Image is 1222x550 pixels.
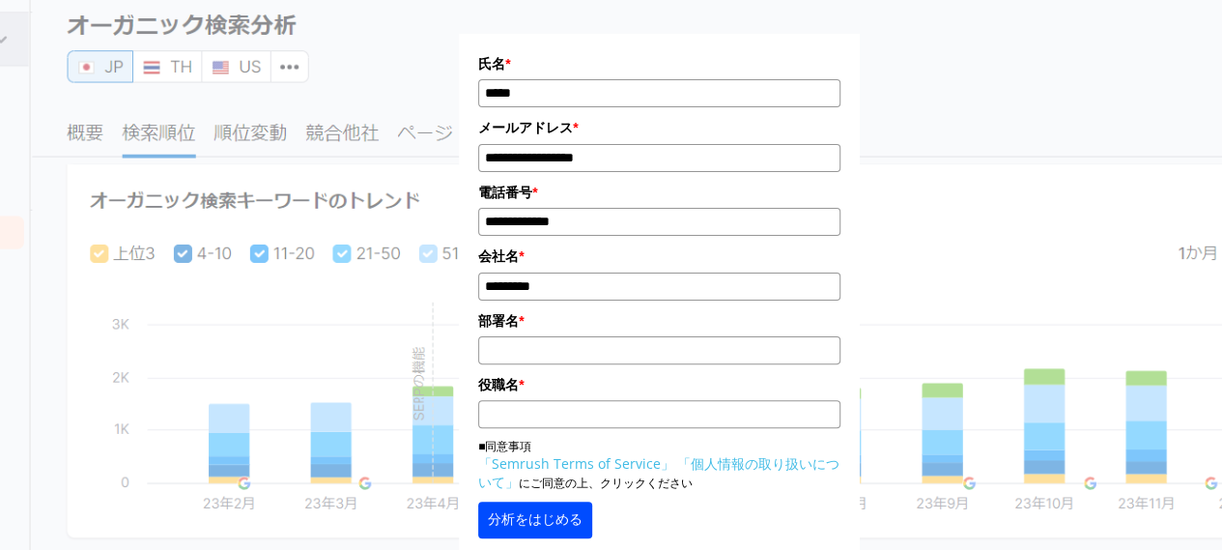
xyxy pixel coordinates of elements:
[478,438,840,492] p: ■同意事項 にご同意の上、クリックください
[478,117,840,138] label: メールアドレス
[478,454,839,491] a: 「個人情報の取り扱いについて」
[478,502,592,538] button: 分析をはじめる
[478,310,840,332] label: 部署名
[478,182,840,203] label: 電話番号
[478,374,840,395] label: 役職名
[478,246,840,267] label: 会社名
[478,53,840,74] label: 氏名
[478,454,674,473] a: 「Semrush Terms of Service」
